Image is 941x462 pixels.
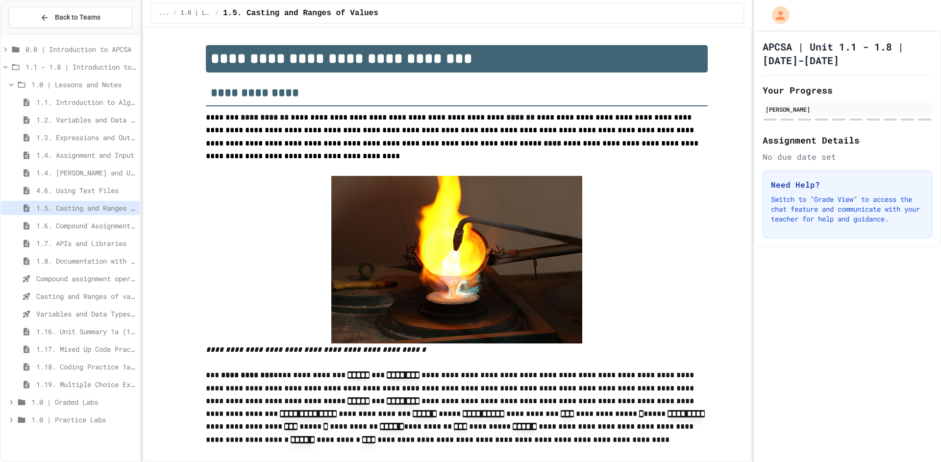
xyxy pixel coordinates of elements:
[31,397,136,407] span: 1.0 | Graded Labs
[36,132,136,143] span: 1.3. Expressions and Output [New]
[31,414,136,425] span: 1.0 | Practice Labs
[159,9,170,17] span: ...
[36,362,136,372] span: 1.18. Coding Practice 1a (1.1-1.6)
[900,423,931,452] iframe: chat widget
[762,4,792,26] div: My Account
[36,344,136,354] span: 1.17. Mixed Up Code Practice 1.1-1.6
[31,79,136,90] span: 1.0 | Lessons and Notes
[36,273,136,284] span: Compound assignment operators - Quiz
[860,380,931,422] iframe: chat widget
[36,291,136,301] span: Casting and Ranges of variables - Quiz
[766,105,929,114] div: [PERSON_NAME]
[36,309,136,319] span: Variables and Data Types - Quiz
[173,9,176,17] span: /
[36,185,136,195] span: 4.6. Using Text Files
[36,203,136,213] span: 1.5. Casting and Ranges of Values
[36,168,136,178] span: 1.4. [PERSON_NAME] and User Input
[771,195,924,224] p: Switch to "Grade View" to access the chat feature and communicate with your teacher for help and ...
[55,12,100,23] span: Back to Teams
[223,7,378,19] span: 1.5. Casting and Ranges of Values
[36,256,136,266] span: 1.8. Documentation with Comments and Preconditions
[763,83,932,97] h2: Your Progress
[9,7,132,28] button: Back to Teams
[763,40,932,67] h1: APCSA | Unit 1.1 - 1.8 | [DATE]-[DATE]
[36,150,136,160] span: 1.4. Assignment and Input
[36,379,136,389] span: 1.19. Multiple Choice Exercises for Unit 1a (1.1-1.6)
[25,62,136,72] span: 1.1 - 1.8 | Introduction to Java
[25,44,136,54] span: 0.0 | Introduction to APCSA
[763,151,932,163] div: No due date set
[36,238,136,248] span: 1.7. APIs and Libraries
[181,9,212,17] span: 1.0 | Lessons and Notes
[216,9,219,17] span: /
[36,97,136,107] span: 1.1. Introduction to Algorithms, Programming, and Compilers
[771,179,924,191] h3: Need Help?
[763,133,932,147] h2: Assignment Details
[36,220,136,231] span: 1.6. Compound Assignment Operators
[36,115,136,125] span: 1.2. Variables and Data Types
[36,326,136,337] span: 1.16. Unit Summary 1a (1.1-1.6)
